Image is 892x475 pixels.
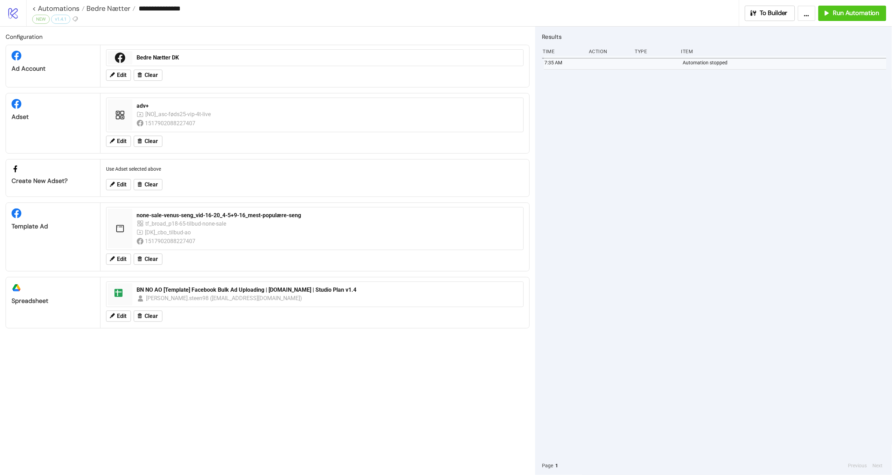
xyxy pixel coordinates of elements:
[106,136,131,147] button: Edit
[588,45,629,58] div: Action
[818,6,886,21] button: Run Automation
[871,462,885,469] button: Next
[134,311,162,322] button: Clear
[145,237,197,246] div: 1517902088227407
[51,15,70,24] div: v1.4.1
[634,45,676,58] div: Type
[134,70,162,81] button: Clear
[145,256,158,262] span: Clear
[106,311,131,322] button: Edit
[146,294,303,303] div: [PERSON_NAME].steen98 ([EMAIL_ADDRESS][DOMAIN_NAME])
[117,256,126,262] span: Edit
[682,56,888,69] div: Automation stopped
[833,9,879,17] span: Run Automation
[85,4,130,13] span: Bedre Nætter
[137,286,519,294] div: BN NO AO [Template] Facebook Bulk Ad Uploading | [DOMAIN_NAME] | Studio Plan v1.4
[542,462,553,469] span: Page
[542,32,886,41] h2: Results
[85,5,135,12] a: Bedre Nætter
[117,72,126,78] span: Edit
[146,219,227,228] div: tf_broad_p18-65-tilbud-none-sale
[544,56,585,69] div: 7:35 AM
[137,212,514,219] div: none-sale-venus-seng_vid-16-20_4-5+9-16_mest-populære-seng
[145,110,212,119] div: [NO]_asc-føds25-vip-4t-live
[760,9,788,17] span: To Builder
[553,462,560,469] button: 1
[145,228,192,237] div: [DK]_cbo_tilbud-ao
[134,254,162,265] button: Clear
[12,65,95,73] div: Ad Account
[117,182,126,188] span: Edit
[106,254,131,265] button: Edit
[137,54,519,62] div: Bedre Nætter DK
[12,222,95,231] div: Template Ad
[106,70,131,81] button: Edit
[117,313,126,319] span: Edit
[145,72,158,78] span: Clear
[134,136,162,147] button: Clear
[145,119,197,128] div: 1517902088227407
[145,182,158,188] span: Clear
[137,102,519,110] div: adv+
[6,32,530,41] h2: Configuration
[542,45,584,58] div: Time
[145,138,158,144] span: Clear
[846,462,869,469] button: Previous
[12,177,95,185] div: Create new adset?
[745,6,795,21] button: To Builder
[134,179,162,190] button: Clear
[117,138,126,144] span: Edit
[145,313,158,319] span: Clear
[798,6,816,21] button: ...
[32,5,85,12] a: < Automations
[32,15,50,24] div: NEW
[12,297,95,305] div: Spreadsheet
[12,113,95,121] div: Adset
[106,179,131,190] button: Edit
[681,45,886,58] div: Item
[103,162,527,176] div: Use Adset selected above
